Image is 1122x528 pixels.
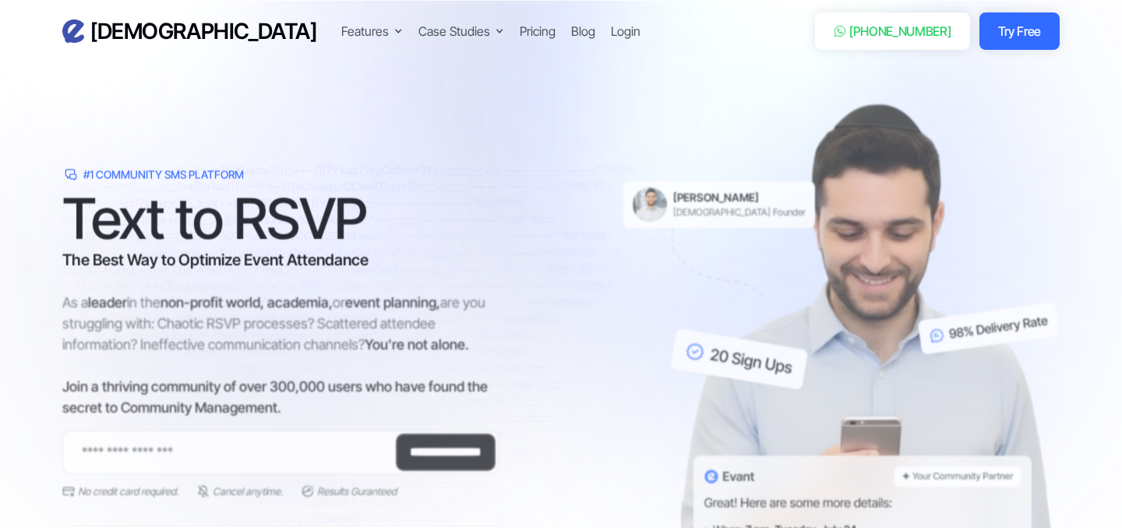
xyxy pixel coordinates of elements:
[345,294,440,311] span: event planning,
[849,22,951,40] div: [PHONE_NUMBER]
[673,191,806,205] h6: [PERSON_NAME]
[341,22,389,40] div: Features
[317,484,397,499] div: Results Guranteed
[62,292,499,418] div: As a in the or are you struggling with: Chaotic RSVP processes? Scattered attendee information? I...
[213,484,283,499] div: Cancel anytime.
[90,18,316,45] h3: [DEMOGRAPHIC_DATA]
[78,484,178,499] div: No credit card required.
[418,22,504,40] div: Case Studies
[62,248,499,272] h3: The Best Way to Optimize Event Attendance
[611,22,640,40] a: Login
[83,167,244,183] div: #1 Community SMS Platform
[673,206,806,219] div: [DEMOGRAPHIC_DATA] Founder
[62,18,316,45] a: home
[623,181,815,228] a: [PERSON_NAME][DEMOGRAPHIC_DATA] Founder
[341,22,403,40] div: Features
[815,12,970,50] a: [PHONE_NUMBER]
[88,294,127,311] span: leader
[520,22,556,40] a: Pricing
[365,336,469,353] span: You're not alone.
[571,22,595,40] a: Blog
[418,22,490,40] div: Case Studies
[62,195,499,242] h1: Text to RSVP
[62,431,499,499] form: Email Form 2
[979,12,1060,50] a: Try Free
[62,378,488,416] span: Join a thriving community of over 300,000 users who have found the secret to Community Management.
[161,294,333,311] span: non-profit world, academia,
